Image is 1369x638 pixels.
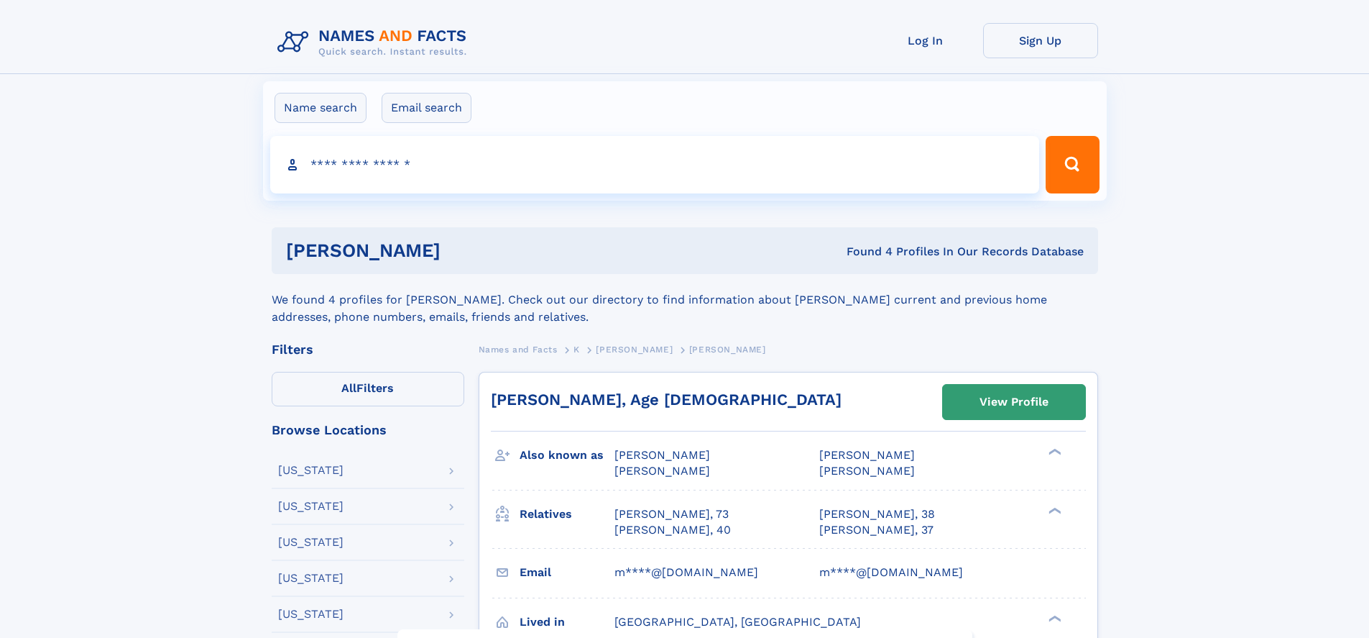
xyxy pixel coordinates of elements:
[286,242,644,260] h1: [PERSON_NAME]
[382,93,471,123] label: Email search
[278,501,344,512] div: [US_STATE]
[270,136,1040,193] input: search input
[573,340,580,358] a: K
[689,345,766,355] span: [PERSON_NAME]
[819,464,915,478] span: [PERSON_NAME]
[983,23,1098,58] a: Sign Up
[520,610,614,634] h3: Lived in
[614,448,710,462] span: [PERSON_NAME]
[943,385,1085,419] a: View Profile
[1045,614,1062,623] div: ❯
[868,23,983,58] a: Log In
[278,465,344,476] div: [US_STATE]
[479,340,558,358] a: Names and Facts
[614,615,861,629] span: [GEOGRAPHIC_DATA], [GEOGRAPHIC_DATA]
[520,443,614,468] h3: Also known as
[275,93,367,123] label: Name search
[272,372,464,406] label: Filters
[278,537,344,548] div: [US_STATE]
[614,464,710,478] span: [PERSON_NAME]
[491,391,842,409] a: [PERSON_NAME], Age [DEMOGRAPHIC_DATA]
[272,424,464,437] div: Browse Locations
[272,23,479,62] img: Logo Names and Facts
[643,244,1084,260] div: Found 4 Profiles In Our Records Database
[596,345,673,355] span: [PERSON_NAME]
[819,522,934,538] a: [PERSON_NAME], 37
[819,506,935,522] a: [PERSON_NAME], 38
[819,448,915,462] span: [PERSON_NAME]
[596,340,673,358] a: [PERSON_NAME]
[278,573,344,584] div: [US_STATE]
[520,502,614,527] h3: Relatives
[573,345,580,355] span: K
[1045,447,1062,457] div: ❯
[520,560,614,585] h3: Email
[272,274,1098,326] div: We found 4 profiles for [PERSON_NAME]. Check out our directory to find information about [PERSON_...
[341,381,356,395] span: All
[979,386,1048,419] div: View Profile
[1045,506,1062,515] div: ❯
[272,343,464,356] div: Filters
[278,609,344,620] div: [US_STATE]
[614,522,731,538] a: [PERSON_NAME], 40
[1046,136,1099,193] button: Search Button
[614,506,729,522] a: [PERSON_NAME], 73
